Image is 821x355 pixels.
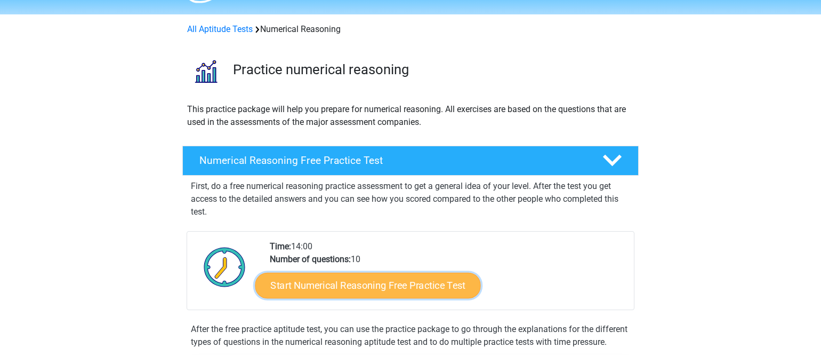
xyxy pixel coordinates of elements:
[191,180,630,218] p: First, do a free numerical reasoning practice assessment to get a general idea of your level. Aft...
[187,323,634,349] div: After the free practice aptitude test, you can use the practice package to go through the explana...
[270,254,351,264] b: Number of questions:
[270,241,291,251] b: Time:
[178,146,643,176] a: Numerical Reasoning Free Practice Test
[255,272,481,298] a: Start Numerical Reasoning Free Practice Test
[187,24,253,34] a: All Aptitude Tests
[183,23,638,36] div: Numerical Reasoning
[262,240,633,310] div: 14:00 10
[198,240,252,294] img: Clock
[187,103,634,129] p: This practice package will help you prepare for numerical reasoning. All exercises are based on t...
[183,49,228,94] img: numerical reasoning
[199,154,585,167] h4: Numerical Reasoning Free Practice Test
[233,61,630,78] h3: Practice numerical reasoning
